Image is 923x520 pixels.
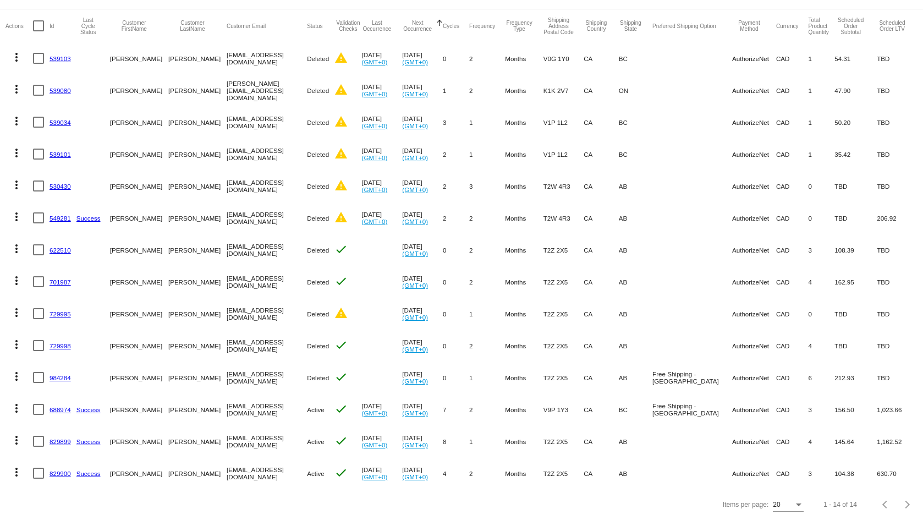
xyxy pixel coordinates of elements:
[110,457,168,489] mat-cell: [PERSON_NAME]
[50,23,54,29] button: Change sorting for Id
[732,74,776,106] mat-cell: AuthorizeNet
[362,473,388,480] a: (GMT+0)
[808,362,834,393] mat-cell: 6
[469,266,505,298] mat-cell: 2
[543,457,584,489] mat-cell: T2Z 2X5
[543,138,584,170] mat-cell: V1P 1L2
[505,42,543,74] mat-cell: Months
[227,266,307,298] mat-cell: [EMAIL_ADDRESS][DOMAIN_NAME]
[402,298,443,330] mat-cell: [DATE]
[619,393,652,425] mat-cell: BC
[402,393,443,425] mat-cell: [DATE]
[619,170,652,202] mat-cell: AB
[834,74,877,106] mat-cell: 47.90
[110,170,168,202] mat-cell: [PERSON_NAME]
[402,346,428,353] a: (GMT+0)
[776,425,809,457] mat-cell: CAD
[877,425,917,457] mat-cell: 1,162.52
[362,441,388,448] a: (GMT+0)
[877,362,917,393] mat-cell: TBD
[543,170,584,202] mat-cell: T2W 4R3
[732,362,776,393] mat-cell: AuthorizeNet
[584,393,618,425] mat-cell: CA
[776,234,809,266] mat-cell: CAD
[808,425,834,457] mat-cell: 4
[469,170,505,202] mat-cell: 3
[808,42,834,74] mat-cell: 1
[10,51,23,64] mat-icon: more_vert
[402,122,428,129] a: (GMT+0)
[584,425,618,457] mat-cell: CA
[168,234,227,266] mat-cell: [PERSON_NAME]
[110,202,168,234] mat-cell: [PERSON_NAME]
[443,170,469,202] mat-cell: 2
[443,23,459,29] button: Change sorting for Cycles
[834,17,867,35] button: Change sorting for Subtotal
[834,202,877,234] mat-cell: TBD
[469,42,505,74] mat-cell: 2
[10,242,23,255] mat-icon: more_vert
[732,106,776,138] mat-cell: AuthorizeNet
[402,202,443,234] mat-cell: [DATE]
[505,457,543,489] mat-cell: Months
[227,425,307,457] mat-cell: [EMAIL_ADDRESS][DOMAIN_NAME]
[168,170,227,202] mat-cell: [PERSON_NAME]
[776,138,809,170] mat-cell: CAD
[168,266,227,298] mat-cell: [PERSON_NAME]
[732,298,776,330] mat-cell: AuthorizeNet
[732,42,776,74] mat-cell: AuthorizeNet
[443,202,469,234] mat-cell: 2
[362,138,403,170] mat-cell: [DATE]
[505,170,543,202] mat-cell: Months
[334,9,361,42] mat-header-cell: Validation Checks
[10,402,23,415] mat-icon: more_vert
[110,234,168,266] mat-cell: [PERSON_NAME]
[307,23,322,29] button: Change sorting for Status
[168,106,227,138] mat-cell: [PERSON_NAME]
[227,23,266,29] button: Change sorting for CustomerEmail
[362,202,403,234] mat-cell: [DATE]
[732,330,776,362] mat-cell: AuthorizeNet
[402,42,443,74] mat-cell: [DATE]
[584,42,618,74] mat-cell: CA
[834,42,877,74] mat-cell: 54.31
[619,234,652,266] mat-cell: AB
[808,330,834,362] mat-cell: 4
[76,215,101,222] a: Success
[469,298,505,330] mat-cell: 1
[776,202,809,234] mat-cell: CAD
[50,151,71,158] a: 539101
[732,457,776,489] mat-cell: AuthorizeNet
[505,20,533,32] button: Change sorting for FrequencyType
[50,374,71,381] a: 984284
[877,266,917,298] mat-cell: TBD
[543,298,584,330] mat-cell: T2Z 2X5
[543,202,584,234] mat-cell: T2W 4R3
[808,298,834,330] mat-cell: 0
[362,122,388,129] a: (GMT+0)
[732,266,776,298] mat-cell: AuthorizeNet
[834,266,877,298] mat-cell: 162.95
[773,501,804,509] mat-select: Items per page:
[168,202,227,234] mat-cell: [PERSON_NAME]
[110,138,168,170] mat-cell: [PERSON_NAME]
[469,202,505,234] mat-cell: 2
[619,106,652,138] mat-cell: BC
[168,457,227,489] mat-cell: [PERSON_NAME]
[652,362,732,393] mat-cell: Free Shipping - [GEOGRAPHIC_DATA]
[362,186,388,193] a: (GMT+0)
[584,298,618,330] mat-cell: CA
[505,266,543,298] mat-cell: Months
[877,138,917,170] mat-cell: TBD
[227,138,307,170] mat-cell: [EMAIL_ADDRESS][DOMAIN_NAME]
[505,202,543,234] mat-cell: Months
[362,218,388,225] a: (GMT+0)
[402,250,428,257] a: (GMT+0)
[543,362,584,393] mat-cell: T2Z 2X5
[732,20,766,32] button: Change sorting for PaymentMethod.Type
[402,377,428,385] a: (GMT+0)
[443,362,469,393] mat-cell: 0
[110,362,168,393] mat-cell: [PERSON_NAME]
[110,425,168,457] mat-cell: [PERSON_NAME]
[443,138,469,170] mat-cell: 2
